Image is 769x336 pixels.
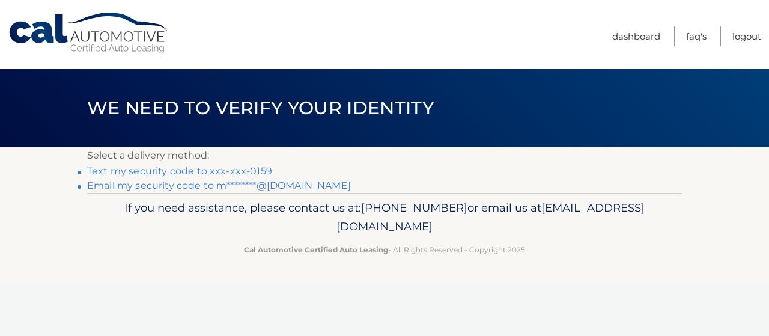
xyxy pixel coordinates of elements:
[95,198,674,237] p: If you need assistance, please contact us at: or email us at
[8,12,170,55] a: Cal Automotive
[686,26,707,46] a: FAQ's
[87,97,434,119] span: We need to verify your identity
[87,165,272,177] a: Text my security code to xxx-xxx-0159
[612,26,660,46] a: Dashboard
[87,147,682,164] p: Select a delivery method:
[732,26,761,46] a: Logout
[361,201,467,215] span: [PHONE_NUMBER]
[87,180,351,191] a: Email my security code to m********@[DOMAIN_NAME]
[95,243,674,256] p: - All Rights Reserved - Copyright 2025
[244,245,388,254] strong: Cal Automotive Certified Auto Leasing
